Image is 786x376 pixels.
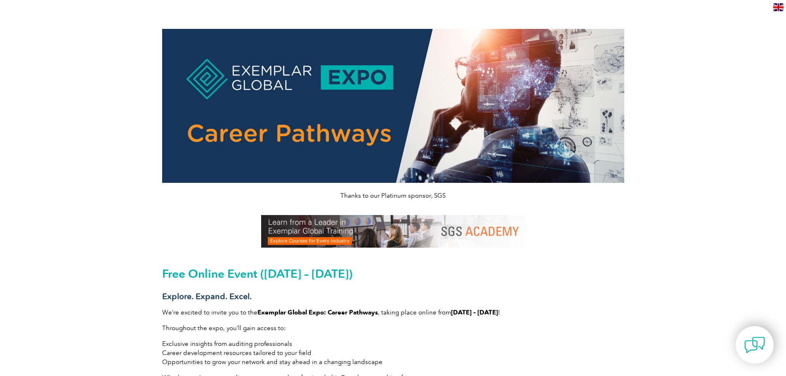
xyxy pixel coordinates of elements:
h2: Free Online Event ([DATE] – [DATE]) [162,267,624,280]
li: Opportunities to grow your network and stay ahead in a changing landscape [162,357,624,367]
h3: Explore. Expand. Excel. [162,291,624,302]
strong: Exemplar Global Expo: Career Pathways [257,309,378,316]
li: Career development resources tailored to your field [162,348,624,357]
strong: [DATE] – [DATE] [451,309,498,316]
img: career pathways [162,29,624,183]
img: SGS [261,215,525,248]
p: Throughout the expo, you’ll gain access to: [162,324,624,333]
img: en [773,3,784,11]
p: Thanks to our Platinum sponsor, SGS [162,191,624,200]
img: contact-chat.png [744,335,765,355]
li: Exclusive insights from auditing professionals [162,339,624,348]
p: We’re excited to invite you to the , taking place online from ! [162,308,624,317]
